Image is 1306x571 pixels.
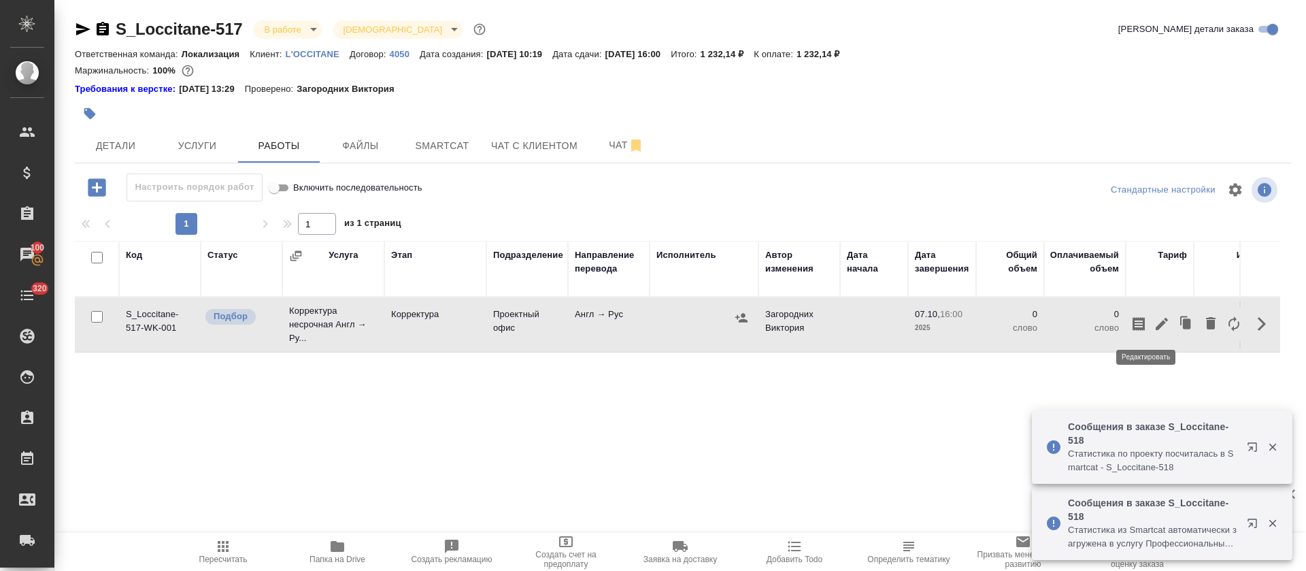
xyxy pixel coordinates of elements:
[575,248,643,276] div: Направление перевода
[731,308,752,328] button: Назначить
[852,533,966,571] button: Определить тематику
[119,301,201,348] td: S_Loccitane-517-WK-001
[309,555,365,564] span: Папка на Drive
[289,249,303,263] button: Сгруппировать
[199,555,248,564] span: Пересчитать
[75,99,105,129] button: Добавить тэг
[95,21,111,37] button: Скопировать ссылку
[1068,523,1238,551] p: Статистика из Smartcat автоматически загружена в услугу Профессиональный перевод с Английского на...
[75,65,152,76] p: Маржинальность:
[983,321,1037,335] p: слово
[1252,177,1280,203] span: Посмотреть информацию
[1219,174,1252,206] span: Настроить таблицу
[509,533,623,571] button: Создать счет на предоплату
[395,533,509,571] button: Создать рекламацию
[656,248,716,262] div: Исполнитель
[847,248,901,276] div: Дата начала
[250,49,285,59] p: Клиент:
[1222,308,1245,340] button: Заменить
[765,248,833,276] div: Автор изменения
[628,137,644,154] svg: Отписаться
[75,49,182,59] p: Ответственная команда:
[1158,248,1187,262] div: Тариф
[1245,308,1278,340] button: Скрыть кнопки
[391,248,412,262] div: Этап
[293,181,422,195] span: Включить последовательность
[282,297,384,352] td: Корректура несрочная Англ → Ру...
[329,248,358,262] div: Услуга
[1127,308,1150,340] button: Скопировать мини-бриф
[253,20,321,39] div: В работе
[24,282,55,295] span: 320
[75,82,179,96] div: Нажми, чтобы открыть папку с инструкцией
[207,248,238,262] div: Статус
[1258,517,1286,529] button: Закрыть
[280,533,395,571] button: Папка на Drive
[126,248,142,262] div: Код
[391,308,480,321] p: Корректура
[1068,420,1238,447] p: Сообщения в заказе S_Loccitane-518
[1068,496,1238,523] p: Сообщения в заказе S_Loccitane-518
[1107,180,1219,201] div: split button
[390,49,420,59] p: 4050
[974,550,1072,569] span: Призвать менеджера по развитию
[1239,434,1271,466] button: Открыть в новой вкладке
[754,49,797,59] p: К оплате:
[493,248,563,262] div: Подразделение
[333,20,463,39] div: В работе
[22,241,53,255] span: 100
[623,533,737,571] button: Заявка на доставку
[260,24,305,35] button: В работе
[350,49,390,59] p: Договор:
[491,137,577,154] span: Чат с клиентом
[983,248,1037,276] div: Общий объем
[179,82,245,96] p: [DATE] 13:29
[758,301,840,348] td: Загородних Виктория
[390,48,420,59] a: 4050
[3,238,51,272] a: 100
[246,137,312,154] span: Работы
[940,309,962,319] p: 16:00
[152,65,179,76] p: 100%
[116,20,242,38] a: S_Loccitane-517
[552,49,605,59] p: Дата сдачи:
[701,49,754,59] p: 1 232,14 ₽
[83,137,148,154] span: Детали
[915,248,969,276] div: Дата завершения
[1118,22,1254,36] span: [PERSON_NAME] детали заказа
[915,309,940,319] p: 07.10,
[486,301,568,348] td: Проектный офис
[767,555,822,564] span: Добавить Todo
[409,137,475,154] span: Smartcat
[594,137,659,154] span: Чат
[78,174,116,201] button: Добавить работу
[867,555,950,564] span: Определить тематику
[1173,308,1199,340] button: Клонировать
[179,62,197,80] button: 0.00 RUB;
[1051,308,1119,321] p: 0
[797,49,850,59] p: 1 232,14 ₽
[75,21,91,37] button: Скопировать ссылку для ЯМессенджера
[471,20,488,38] button: Доп статусы указывают на важность/срочность заказа
[737,533,852,571] button: Добавить Todo
[420,49,486,59] p: Дата создания:
[344,215,401,235] span: из 1 страниц
[412,555,492,564] span: Создать рекламацию
[1237,248,1262,262] div: Итого
[1068,447,1238,474] p: Cтатистика по проекту посчиталась в Smartcat - S_Loccitane-518
[297,82,404,96] p: Загородних Виктория
[286,48,350,59] a: L'OCCITANE
[1199,308,1222,340] button: Удалить
[983,308,1037,321] p: 0
[339,24,446,35] button: [DEMOGRAPHIC_DATA]
[286,49,350,59] p: L'OCCITANE
[517,550,615,569] span: Создать счет на предоплату
[166,533,280,571] button: Пересчитать
[1258,441,1286,453] button: Закрыть
[568,301,650,348] td: Англ → Рус
[915,321,969,335] p: 2025
[3,278,51,312] a: 320
[1239,510,1271,542] button: Открыть в новой вкладке
[1051,321,1119,335] p: слово
[204,308,275,326] div: Можно подбирать исполнителей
